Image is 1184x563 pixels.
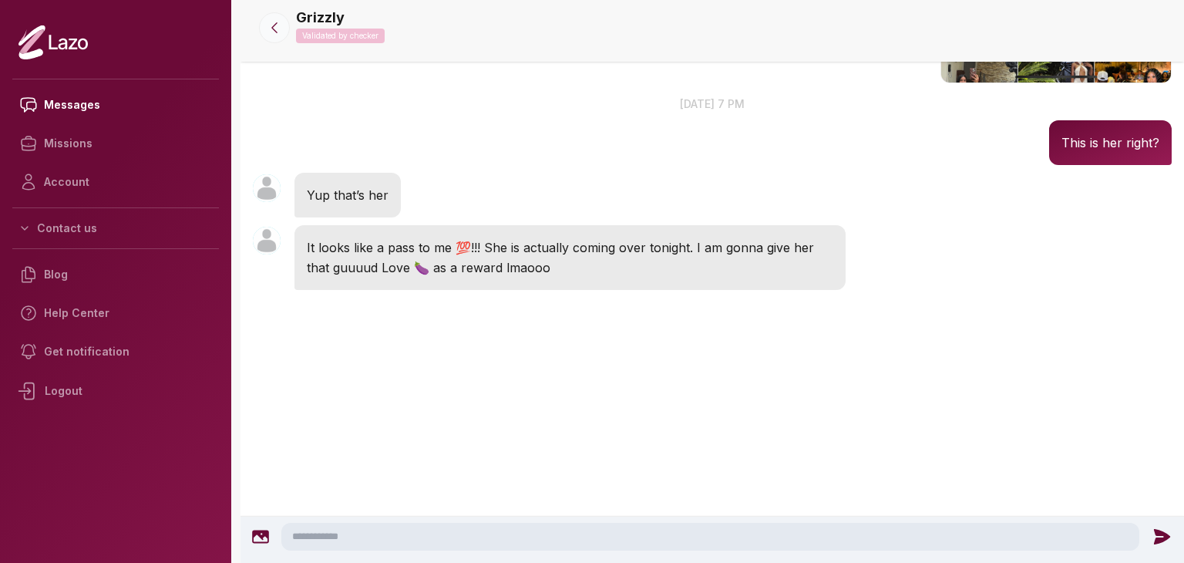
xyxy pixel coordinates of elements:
[12,163,219,201] a: Account
[253,174,281,202] img: User avatar
[253,227,281,255] img: User avatar
[12,371,219,411] div: Logout
[296,29,385,43] p: Validated by checker
[307,238,833,278] p: It looks like a pass to me 💯!!! She is actually coming over tonight. I am gonna give her that guu...
[296,7,345,29] p: Grizzly
[12,86,219,124] a: Messages
[12,332,219,371] a: Get notification
[240,96,1184,112] p: [DATE] 7 pm
[12,124,219,163] a: Missions
[12,255,219,294] a: Blog
[1061,133,1159,153] p: This is her right?
[12,214,219,242] button: Contact us
[307,185,388,205] p: Yup that’s her
[12,294,219,332] a: Help Center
